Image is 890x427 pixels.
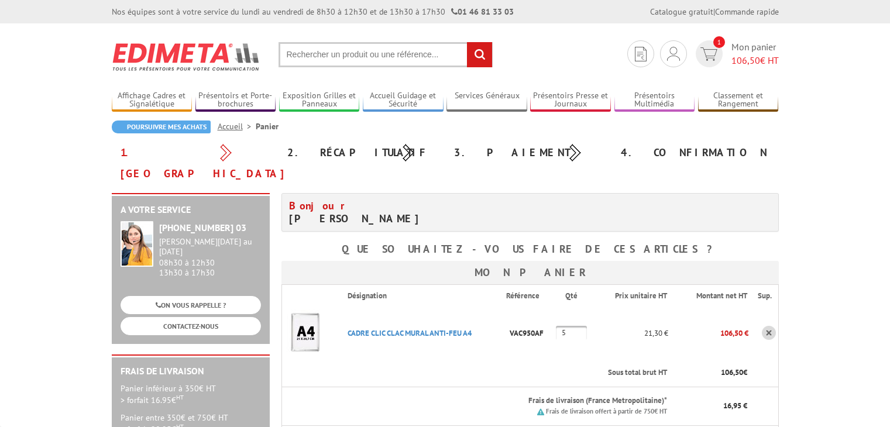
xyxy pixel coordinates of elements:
a: ON VOUS RAPPELLE ? [121,296,261,314]
span: 106,50 [721,367,743,377]
div: 4. Confirmation [612,142,779,163]
th: Sous total brut HT [338,359,668,387]
strong: [PHONE_NUMBER] 03 [159,222,246,233]
p: Panier inférieur à 350€ HT [121,383,261,406]
p: € [678,367,747,378]
a: Présentoirs Multimédia [614,91,695,110]
img: CADRE CLIC CLAC MURAL ANTI-FEU A4 [282,309,329,356]
p: VAC950AF [506,323,555,343]
p: Frais de livraison (France Metropolitaine)* [348,395,667,407]
a: CONTACTEZ-NOUS [121,317,261,335]
div: Nos équipes sont à votre service du lundi au vendredi de 8h30 à 12h30 et de 13h30 à 17h30 [112,6,514,18]
a: Présentoirs Presse et Journaux [530,91,611,110]
a: Services Généraux [446,91,527,110]
a: Poursuivre mes achats [112,120,211,133]
p: 106,50 € [668,323,748,343]
a: Accueil Guidage et Sécurité [363,91,444,110]
span: 106,50 [731,54,760,66]
a: Présentoirs et Porte-brochures [195,91,276,110]
input: rechercher [467,42,492,67]
a: CADRE CLIC CLAC MURAL ANTI-FEU A4 [348,328,472,338]
span: € HT [731,54,779,67]
img: devis rapide [700,47,717,61]
span: > forfait 16.95€ [121,395,184,405]
p: 21,30 € [593,323,668,343]
sup: HT [176,393,184,401]
a: Accueil [218,121,256,132]
a: Catalogue gratuit [650,6,713,17]
img: widget-service.jpg [121,221,153,267]
div: [PERSON_NAME][DATE] au [DATE] [159,237,261,257]
a: devis rapide 1 Mon panier 106,50€ HT [693,40,779,67]
a: Classement et Rangement [698,91,779,110]
p: Référence [506,291,554,302]
a: Affichage Cadres et Signalétique [112,91,193,110]
th: Désignation [338,284,506,307]
p: Prix unitaire HT [602,291,667,302]
small: Frais de livraison offert à partir de 750€ HT [546,407,667,415]
th: Sup. [748,284,778,307]
span: 16,95 € [723,401,747,411]
a: Exposition Grilles et Panneaux [279,91,360,110]
li: Panier [256,120,279,132]
a: Commande rapide [715,6,779,17]
th: Qté [556,284,593,307]
img: Edimeta [112,35,261,78]
span: Mon panier [731,40,779,67]
input: Rechercher un produit ou une référence... [279,42,493,67]
img: devis rapide [635,47,647,61]
h2: A votre service [121,205,261,215]
div: 2. Récapitulatif [279,142,445,163]
h4: [PERSON_NAME] [289,199,521,225]
div: 08h30 à 12h30 13h30 à 17h30 [159,237,261,277]
strong: 01 46 81 33 03 [451,6,514,17]
h3: Mon panier [281,261,779,284]
img: devis rapide [667,47,680,61]
p: Montant net HT [678,291,747,302]
span: Bonjour [289,199,351,212]
div: | [650,6,779,18]
span: 1 [713,36,725,48]
h2: Frais de Livraison [121,366,261,377]
img: picto.png [537,408,544,415]
div: 3. Paiement [445,142,612,163]
b: Que souhaitez-vous faire de ces articles ? [342,242,718,256]
div: 1. [GEOGRAPHIC_DATA] [112,142,279,184]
